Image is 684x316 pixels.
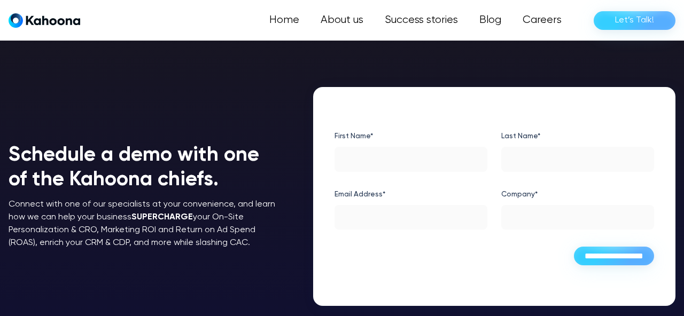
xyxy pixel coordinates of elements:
[501,186,654,203] label: Company*
[335,128,654,266] form: Demo Form
[9,198,281,249] p: Connect with one of our specialists at your convenience, and learn how we can help your business ...
[9,13,80,28] a: home
[335,186,487,203] label: Email Address*
[501,128,654,145] label: Last Name*
[259,10,310,31] a: Home
[335,128,487,145] label: First Name*
[131,213,193,222] strong: SUPERCHARGE
[615,12,654,29] div: Let’s Talk!
[9,144,281,192] h1: Schedule a demo with one of the Kahoona chiefs.
[374,10,469,31] a: Success stories
[469,10,512,31] a: Blog
[512,10,572,31] a: Careers
[310,10,374,31] a: About us
[594,11,675,30] a: Let’s Talk!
